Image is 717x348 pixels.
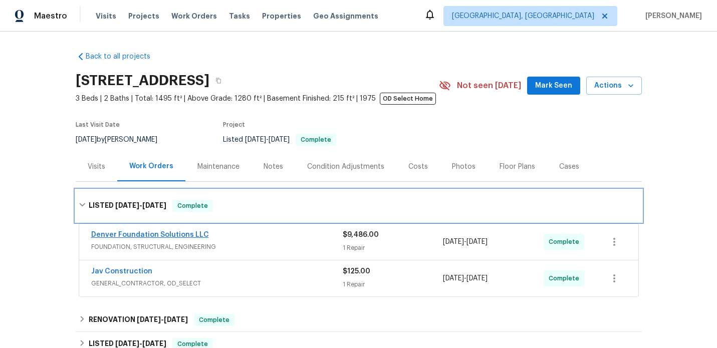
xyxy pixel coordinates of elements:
span: Complete [549,237,583,247]
span: Work Orders [171,11,217,21]
span: Mark Seen [535,80,572,92]
div: 1 Repair [343,243,443,253]
h2: [STREET_ADDRESS] [76,76,209,86]
div: Work Orders [129,161,173,171]
span: - [115,202,166,209]
div: Costs [408,162,428,172]
span: [DATE] [142,340,166,347]
div: Visits [88,162,105,172]
span: Geo Assignments [313,11,378,21]
span: [DATE] [164,316,188,323]
div: Maintenance [197,162,240,172]
span: [DATE] [76,136,97,143]
h6: LISTED [89,200,166,212]
span: 3 Beds | 2 Baths | Total: 1495 ft² | Above Grade: 1280 ft² | Basement Finished: 215 ft² | 1975 [76,94,439,104]
span: FOUNDATION, STRUCTURAL, ENGINEERING [91,242,343,252]
span: Properties [262,11,301,21]
span: [DATE] [245,136,266,143]
div: RENOVATION [DATE]-[DATE]Complete [76,308,642,332]
span: $125.00 [343,268,370,275]
span: - [443,237,488,247]
span: [DATE] [466,238,488,245]
h6: RENOVATION [89,314,188,326]
span: Complete [195,315,233,325]
span: Complete [173,201,212,211]
span: Tasks [229,13,250,20]
span: [DATE] [466,275,488,282]
span: Maestro [34,11,67,21]
a: Denver Foundation Solutions LLC [91,231,209,238]
span: Not seen [DATE] [457,81,521,91]
div: Cases [559,162,579,172]
span: [DATE] [137,316,161,323]
span: $9,486.00 [343,231,379,238]
span: Visits [96,11,116,21]
span: Listed [223,136,336,143]
span: [DATE] [115,340,139,347]
div: LISTED [DATE]-[DATE]Complete [76,190,642,222]
span: [DATE] [115,202,139,209]
div: by [PERSON_NAME] [76,134,169,146]
span: GENERAL_CONTRACTOR, OD_SELECT [91,278,343,288]
a: Back to all projects [76,52,172,62]
button: Copy Address [209,72,227,90]
div: Floor Plans [500,162,535,172]
button: Mark Seen [527,77,580,95]
span: [PERSON_NAME] [641,11,702,21]
span: Complete [549,273,583,283]
span: [DATE] [443,238,464,245]
span: - [245,136,290,143]
a: Jav Construction [91,268,152,275]
span: Complete [297,137,335,143]
span: Projects [128,11,159,21]
span: [DATE] [443,275,464,282]
span: - [137,316,188,323]
span: - [443,273,488,283]
button: Actions [586,77,642,95]
span: OD Select Home [380,93,436,105]
div: Notes [264,162,283,172]
span: [DATE] [142,202,166,209]
span: Project [223,122,245,128]
div: Photos [452,162,475,172]
span: [DATE] [269,136,290,143]
span: [GEOGRAPHIC_DATA], [GEOGRAPHIC_DATA] [452,11,594,21]
span: - [115,340,166,347]
span: Actions [594,80,634,92]
div: Condition Adjustments [307,162,384,172]
div: 1 Repair [343,279,443,289]
span: Last Visit Date [76,122,120,128]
